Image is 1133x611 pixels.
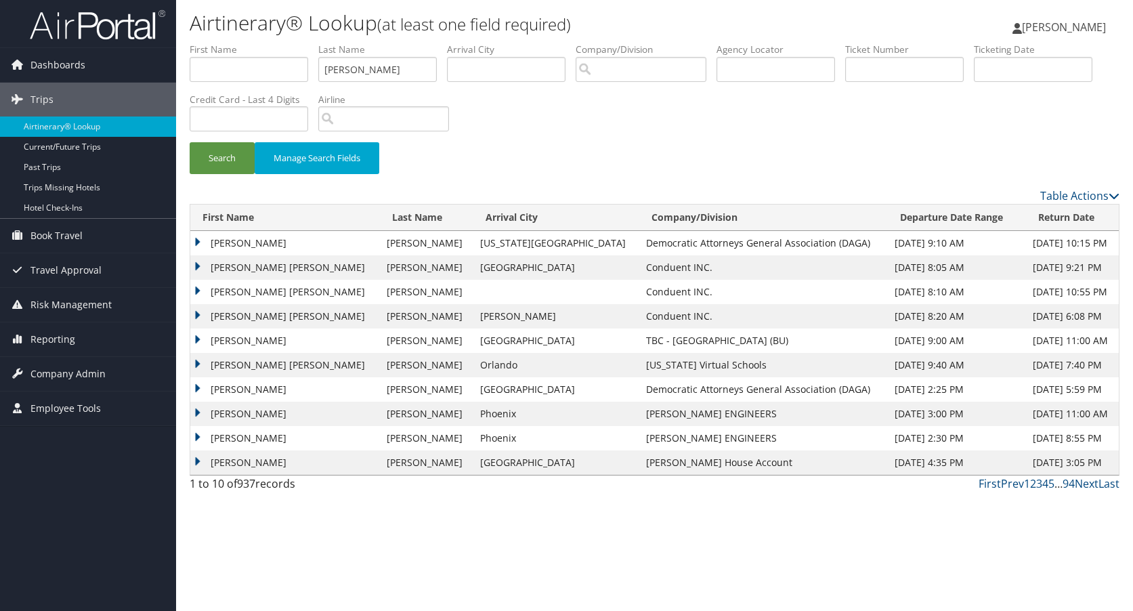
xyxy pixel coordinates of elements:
span: Trips [30,83,54,117]
td: [DATE] 2:30 PM [888,426,1027,450]
td: Phoenix [473,402,639,426]
label: Ticketing Date [974,43,1103,56]
button: Manage Search Fields [255,142,379,174]
td: [PERSON_NAME] ENGINEERS [639,402,888,426]
a: 1 [1024,476,1030,491]
td: [DATE] 6:08 PM [1026,304,1119,329]
td: [PERSON_NAME] [380,231,473,255]
label: Credit Card - Last 4 Digits [190,93,318,106]
td: [PERSON_NAME] [380,304,473,329]
td: Conduent INC. [639,280,888,304]
h1: Airtinerary® Lookup [190,9,809,37]
td: Orlando [473,353,639,377]
img: airportal-logo.png [30,9,165,41]
td: [DATE] 5:59 PM [1026,377,1119,402]
th: Arrival City: activate to sort column ascending [473,205,639,231]
td: Democratic Attorneys General Association (DAGA) [639,231,888,255]
td: [PERSON_NAME] [PERSON_NAME] [190,353,380,377]
a: 94 [1063,476,1075,491]
td: [PERSON_NAME] [473,304,639,329]
td: [PERSON_NAME] [380,353,473,377]
td: Conduent INC. [639,255,888,280]
td: [DATE] 8:05 AM [888,255,1027,280]
td: [PERSON_NAME] [190,231,380,255]
label: First Name [190,43,318,56]
td: [PERSON_NAME] [PERSON_NAME] [190,280,380,304]
td: [PERSON_NAME] [380,280,473,304]
button: Search [190,142,255,174]
td: [GEOGRAPHIC_DATA] [473,329,639,353]
div: 1 to 10 of records [190,476,407,499]
td: [DATE] 10:15 PM [1026,231,1119,255]
span: Employee Tools [30,392,101,425]
span: Company Admin [30,357,106,391]
td: [DATE] 9:21 PM [1026,255,1119,280]
td: [DATE] 3:05 PM [1026,450,1119,475]
td: [GEOGRAPHIC_DATA] [473,255,639,280]
td: [PERSON_NAME] [380,377,473,402]
label: Agency Locator [717,43,845,56]
td: [PERSON_NAME] [PERSON_NAME] [190,304,380,329]
td: [PERSON_NAME] [190,377,380,402]
a: 3 [1036,476,1042,491]
a: Table Actions [1040,188,1119,203]
a: First [979,476,1001,491]
td: [GEOGRAPHIC_DATA] [473,377,639,402]
span: Book Travel [30,219,83,253]
span: [PERSON_NAME] [1022,20,1106,35]
td: [PERSON_NAME] [380,329,473,353]
span: Reporting [30,322,75,356]
td: [DATE] 11:00 AM [1026,402,1119,426]
td: [DATE] 9:00 AM [888,329,1027,353]
td: Democratic Attorneys General Association (DAGA) [639,377,888,402]
th: Return Date: activate to sort column ascending [1026,205,1119,231]
td: [DATE] 9:10 AM [888,231,1027,255]
td: TBC - [GEOGRAPHIC_DATA] (BU) [639,329,888,353]
td: [PERSON_NAME] House Account [639,450,888,475]
th: Company/Division [639,205,888,231]
label: Company/Division [576,43,717,56]
a: [PERSON_NAME] [1012,7,1119,47]
td: [PERSON_NAME] ENGINEERS [639,426,888,450]
td: [DATE] 8:20 AM [888,304,1027,329]
td: [DATE] 9:40 AM [888,353,1027,377]
th: First Name: activate to sort column ascending [190,205,380,231]
td: [GEOGRAPHIC_DATA] [473,450,639,475]
td: [PERSON_NAME] [190,402,380,426]
td: [PERSON_NAME] [190,329,380,353]
label: Last Name [318,43,447,56]
span: Risk Management [30,288,112,322]
td: [PERSON_NAME] [380,255,473,280]
label: Airline [318,93,459,106]
td: [US_STATE] Virtual Schools [639,353,888,377]
td: [PERSON_NAME] [380,426,473,450]
td: [US_STATE][GEOGRAPHIC_DATA] [473,231,639,255]
td: [DATE] 7:40 PM [1026,353,1119,377]
td: Conduent INC. [639,304,888,329]
td: [PERSON_NAME] [190,450,380,475]
a: Next [1075,476,1098,491]
td: [PERSON_NAME] [380,402,473,426]
td: [PERSON_NAME] [PERSON_NAME] [190,255,380,280]
td: [DATE] 4:35 PM [888,450,1027,475]
td: [DATE] 3:00 PM [888,402,1027,426]
a: Last [1098,476,1119,491]
label: Ticket Number [845,43,974,56]
td: [DATE] 11:00 AM [1026,329,1119,353]
th: Last Name: activate to sort column ascending [380,205,473,231]
td: [DATE] 8:55 PM [1026,426,1119,450]
a: Prev [1001,476,1024,491]
td: [DATE] 8:10 AM [888,280,1027,304]
td: [DATE] 2:25 PM [888,377,1027,402]
span: 937 [237,476,255,491]
label: Arrival City [447,43,576,56]
small: (at least one field required) [377,13,571,35]
td: [PERSON_NAME] [190,426,380,450]
td: [PERSON_NAME] [380,450,473,475]
span: Dashboards [30,48,85,82]
span: Travel Approval [30,253,102,287]
a: 2 [1030,476,1036,491]
span: … [1054,476,1063,491]
a: 5 [1048,476,1054,491]
td: [DATE] 10:55 PM [1026,280,1119,304]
